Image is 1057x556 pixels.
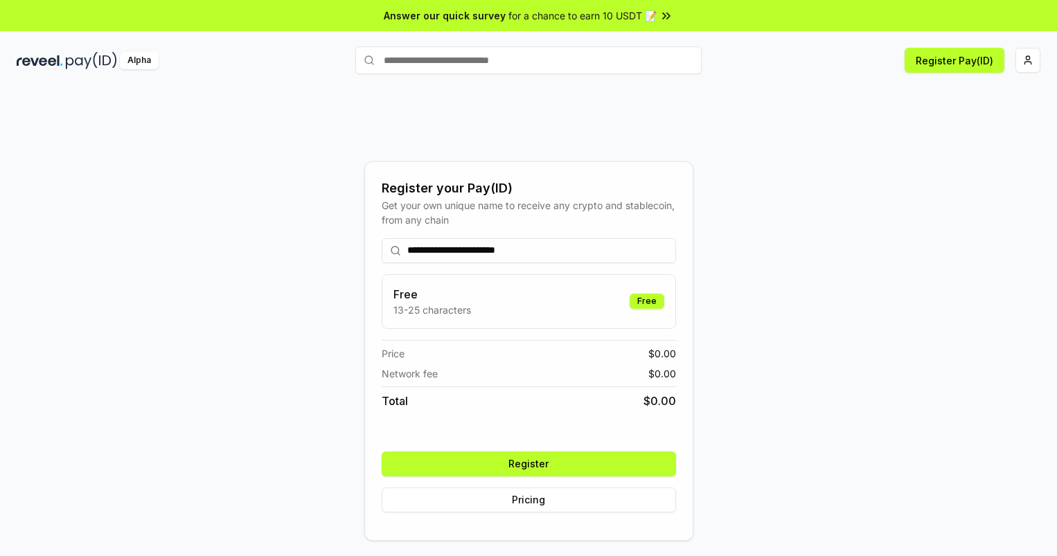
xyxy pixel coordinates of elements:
[630,294,664,309] div: Free
[905,48,1004,73] button: Register Pay(ID)
[382,179,676,198] div: Register your Pay(ID)
[382,198,676,227] div: Get your own unique name to receive any crypto and stablecoin, from any chain
[17,52,63,69] img: reveel_dark
[648,346,676,361] span: $ 0.00
[393,286,471,303] h3: Free
[643,393,676,409] span: $ 0.00
[508,8,657,23] span: for a chance to earn 10 USDT 📝
[120,52,159,69] div: Alpha
[648,366,676,381] span: $ 0.00
[382,487,676,512] button: Pricing
[382,366,438,381] span: Network fee
[66,52,117,69] img: pay_id
[382,451,676,476] button: Register
[384,8,506,23] span: Answer our quick survey
[393,303,471,317] p: 13-25 characters
[382,393,408,409] span: Total
[382,346,405,361] span: Price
